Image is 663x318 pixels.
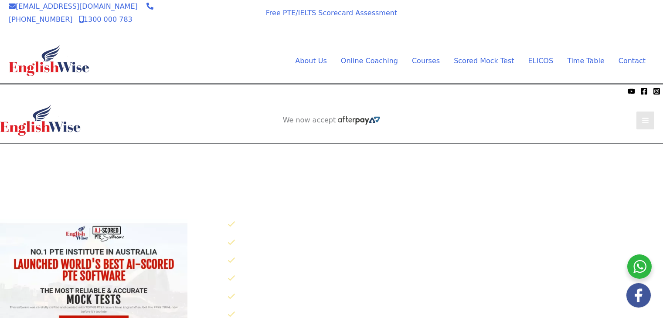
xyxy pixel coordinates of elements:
a: Facebook [640,88,648,95]
nav: Site Navigation: Main Menu [274,54,646,68]
img: Afterpay-Logo [208,21,232,26]
img: white-facebook.png [626,283,651,308]
a: AI SCORED PTE SOFTWARE REGISTER FOR FREE SOFTWARE TRIAL [511,12,646,29]
span: Contact [619,57,646,65]
span: Scored Mock Test [454,57,514,65]
p: Click below to know why EnglishWise has worlds best AI scored PTE software [221,198,663,211]
aside: Header Widget 2 [279,116,385,125]
a: Contact [612,54,646,68]
span: ELICOS [528,57,553,65]
a: YouTube [628,88,635,95]
a: [EMAIL_ADDRESS][DOMAIN_NAME] [9,2,138,10]
a: About UsMenu Toggle [288,54,333,68]
a: Instagram [653,88,660,95]
a: AI SCORED PTE SOFTWARE REGISTER FOR FREE SOFTWARE TRIAL [265,151,399,169]
span: About Us [295,57,326,65]
img: Afterpay-Logo [338,116,380,125]
li: 125 Reading Practice Questions [228,271,663,286]
a: Scored Mock TestMenu Toggle [447,54,521,68]
aside: Header Widget 1 [502,5,654,33]
span: Online Coaching [341,57,398,65]
li: 200 Listening Practice Questions [228,290,663,304]
img: Afterpay-Logo [53,89,77,94]
a: 1300 000 783 [79,15,133,24]
a: Online CoachingMenu Toggle [334,54,405,68]
a: ELICOS [521,54,560,68]
span: We now accept [4,87,51,95]
span: Courses [412,57,440,65]
a: Time TableMenu Toggle [560,54,612,68]
li: 250 Speaking Practice Questions [228,236,663,250]
img: cropped-ew-logo [9,45,89,76]
a: Free PTE/IELTS Scorecard Assessment [266,9,397,17]
span: We now accept [283,116,336,125]
span: We now accept [197,10,243,19]
li: 50 Writing Practice Questions [228,254,663,268]
a: [PHONE_NUMBER] [9,2,153,24]
span: Time Table [567,57,605,65]
a: CoursesMenu Toggle [405,54,447,68]
li: 30X AI Scored Full Length Mock Tests [228,217,663,232]
aside: Header Widget 1 [255,144,408,173]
